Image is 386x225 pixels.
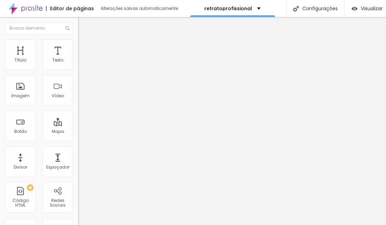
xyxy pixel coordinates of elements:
[65,26,69,30] img: Ícone
[13,197,29,208] font: Código HTML
[14,164,27,170] font: Divisor
[293,6,299,12] img: Ícone
[50,5,94,12] font: Editor de páginas
[5,22,73,34] input: Buscar elemento
[15,57,26,63] font: Título
[361,5,383,12] font: Visualizar
[50,197,66,208] font: Redes Sociais
[352,6,357,12] img: view-1.svg
[46,164,69,170] font: Espaçador
[302,5,338,12] font: Configurações
[52,128,64,134] font: Mapa
[14,128,27,134] font: Botão
[101,5,178,11] font: Alterações salvas automaticamente
[52,57,63,63] font: Texto
[52,93,64,99] font: Vídeo
[204,5,252,12] font: retratoprofissional
[11,93,30,99] font: Imagem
